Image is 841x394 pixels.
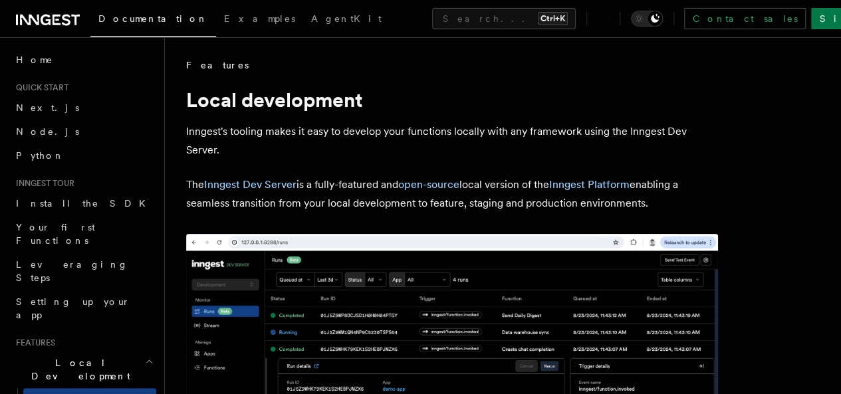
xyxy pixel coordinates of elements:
[11,144,156,167] a: Python
[186,58,249,72] span: Features
[16,222,95,246] span: Your first Functions
[631,11,663,27] button: Toggle dark mode
[224,13,295,24] span: Examples
[11,252,156,290] a: Leveraging Steps
[11,178,74,189] span: Inngest tour
[16,102,79,113] span: Next.js
[11,356,145,383] span: Local Development
[16,198,154,209] span: Install the SDK
[11,338,55,348] span: Features
[216,4,303,36] a: Examples
[11,82,68,93] span: Quick start
[684,8,806,29] a: Contact sales
[303,4,390,36] a: AgentKit
[11,191,156,215] a: Install the SDK
[16,296,130,320] span: Setting up your app
[432,8,576,29] button: Search...Ctrl+K
[16,259,128,283] span: Leveraging Steps
[11,215,156,252] a: Your first Functions
[98,13,208,24] span: Documentation
[11,120,156,144] a: Node.js
[90,4,216,37] a: Documentation
[311,13,382,24] span: AgentKit
[204,178,297,191] a: Inngest Dev Server
[11,290,156,327] a: Setting up your app
[16,53,53,66] span: Home
[16,150,64,161] span: Python
[11,48,156,72] a: Home
[398,178,459,191] a: open-source
[549,178,630,191] a: Inngest Platform
[186,88,718,112] h1: Local development
[11,351,156,388] button: Local Development
[538,12,568,25] kbd: Ctrl+K
[11,96,156,120] a: Next.js
[186,175,718,213] p: The is a fully-featured and local version of the enabling a seamless transition from your local d...
[16,126,79,137] span: Node.js
[186,122,718,159] p: Inngest's tooling makes it easy to develop your functions locally with any framework using the In...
